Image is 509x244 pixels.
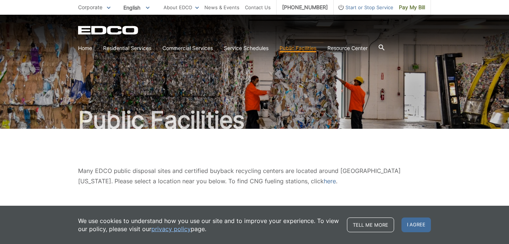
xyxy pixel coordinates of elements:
[78,44,92,52] a: Home
[324,176,336,186] a: here
[103,44,151,52] a: Residential Services
[204,3,239,11] a: News & Events
[78,26,139,35] a: EDCD logo. Return to the homepage.
[401,218,431,232] span: I agree
[280,44,316,52] a: Public Facilities
[78,108,431,132] h1: Public Facilities
[164,3,199,11] a: About EDCO
[162,44,213,52] a: Commercial Services
[78,167,401,185] span: Many EDCO public disposal sites and certified buyback recycling centers are located around [GEOGR...
[118,1,155,14] span: English
[347,218,394,232] a: Tell me more
[78,217,340,233] p: We use cookies to understand how you use our site and to improve your experience. To view our pol...
[399,3,425,11] span: Pay My Bill
[245,3,271,11] a: Contact Us
[151,225,191,233] a: privacy policy
[327,44,368,52] a: Resource Center
[78,4,102,10] span: Corporate
[224,44,268,52] a: Service Schedules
